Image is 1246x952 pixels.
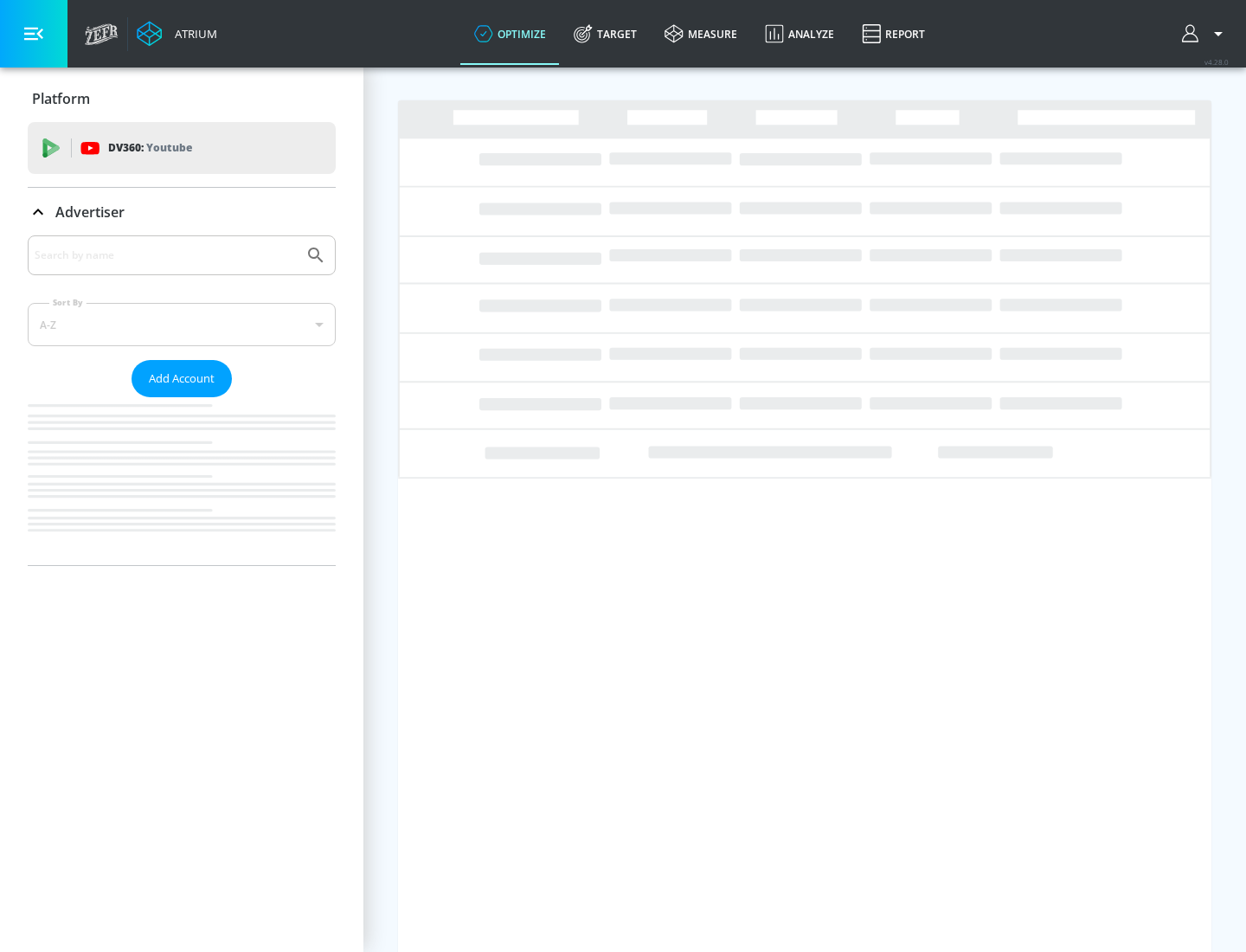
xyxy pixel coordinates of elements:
p: DV360: [108,138,192,158]
div: Atrium [168,26,217,42]
a: Atrium [137,21,217,47]
a: optimize [460,3,560,65]
span: v 4.28.0 [1204,57,1229,67]
a: Report [848,3,939,65]
label: Sort By [49,297,87,308]
span: Add Account [149,369,215,389]
input: Search by name [35,244,297,267]
p: Advertiser [55,203,125,222]
div: Advertiser [28,188,336,236]
div: Advertiser [28,235,336,565]
a: Analyze [751,3,848,65]
a: Target [560,3,651,65]
div: DV360: Youtube [28,122,336,174]
p: Youtube [146,138,192,157]
nav: list of Advertiser [28,397,336,565]
a: measure [651,3,751,65]
button: Add Account [132,360,232,397]
div: Platform [28,74,336,123]
div: A-Z [28,303,336,346]
p: Platform [32,89,90,108]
